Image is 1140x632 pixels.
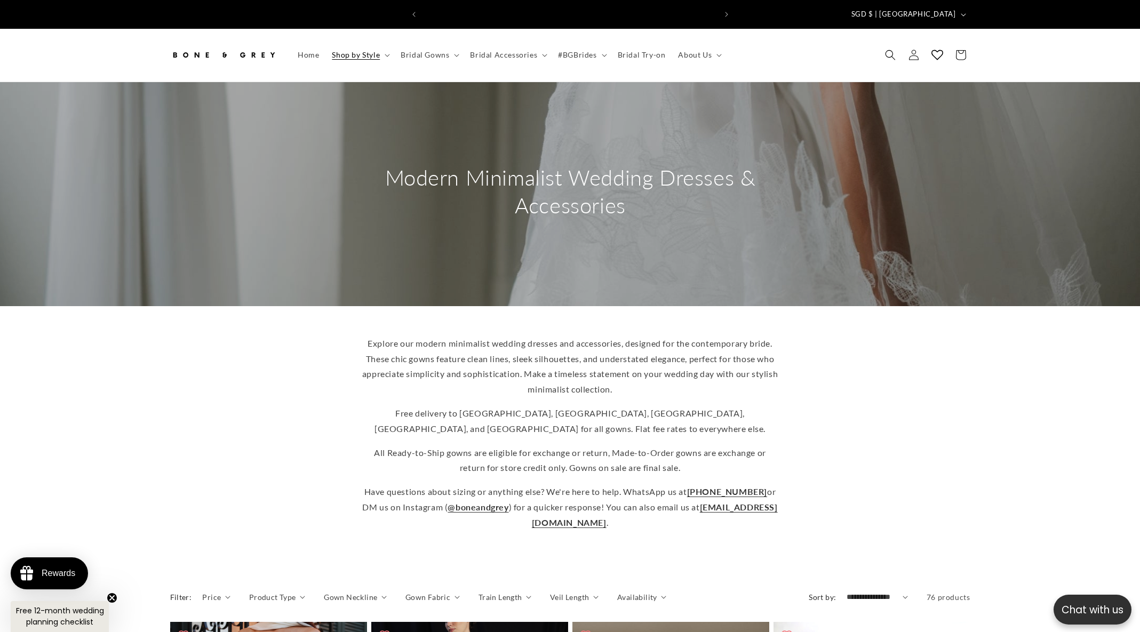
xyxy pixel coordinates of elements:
[550,591,599,603] summary: Veil Length (0 selected)
[249,591,296,603] span: Product Type
[558,50,596,60] span: #BGBrides
[617,591,666,603] summary: Availability (0 selected)
[298,50,319,60] span: Home
[617,591,657,603] span: Availability
[1054,595,1131,625] button: Open chatbox
[470,50,537,60] span: Bridal Accessories
[324,591,377,603] span: Gown Neckline
[16,605,104,627] span: Free 12-month wedding planning checklist
[479,591,522,603] span: Train Length
[879,43,902,67] summary: Search
[11,601,109,632] div: Free 12-month wedding planning checklistClose teaser
[552,44,611,66] summary: #BGBrides
[249,591,305,603] summary: Product Type (0 selected)
[202,591,221,603] span: Price
[405,591,450,603] span: Gown Fabric
[352,164,789,219] h2: Modern Minimalist Wedding Dresses & Accessories
[324,591,387,603] summary: Gown Neckline (0 selected)
[362,484,778,530] p: Have questions about sizing or anything else? We're here to help. WhatsApp us at or DM us on Inst...
[550,591,589,603] span: Veil Length
[166,39,281,71] a: Bone and Grey Bridal
[394,44,464,66] summary: Bridal Gowns
[405,591,460,603] summary: Gown Fabric (0 selected)
[401,50,449,60] span: Bridal Gowns
[809,593,836,602] label: Sort by:
[448,502,508,512] a: @boneandgrey
[291,44,325,66] a: Home
[332,50,380,60] span: Shop by Style
[715,4,738,25] button: Next announcement
[170,591,192,603] h2: Filter:
[611,44,672,66] a: Bridal Try-on
[845,4,970,25] button: SGD $ | [GEOGRAPHIC_DATA]
[851,9,956,20] span: SGD $ | [GEOGRAPHIC_DATA]
[672,44,726,66] summary: About Us
[202,591,230,603] summary: Price
[678,50,712,60] span: About Us
[170,43,277,67] img: Bone and Grey Bridal
[362,445,778,476] p: All Ready-to-Ship gowns are eligible for exchange or return, Made-to-Order gowns are exchange or ...
[325,44,394,66] summary: Shop by Style
[532,502,778,527] a: [EMAIL_ADDRESS][DOMAIN_NAME]
[362,336,778,397] p: Explore our modern minimalist wedding dresses and accessories, designed for the contemporary brid...
[107,593,117,603] button: Close teaser
[402,4,426,25] button: Previous announcement
[464,44,552,66] summary: Bridal Accessories
[1054,602,1131,618] p: Chat with us
[927,593,970,602] span: 76 products
[687,486,767,497] a: [PHONE_NUMBER]
[479,591,531,603] summary: Train Length (0 selected)
[362,406,778,437] p: Free delivery to [GEOGRAPHIC_DATA], [GEOGRAPHIC_DATA], [GEOGRAPHIC_DATA], [GEOGRAPHIC_DATA], and ...
[618,50,666,60] span: Bridal Try-on
[42,569,75,578] div: Rewards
